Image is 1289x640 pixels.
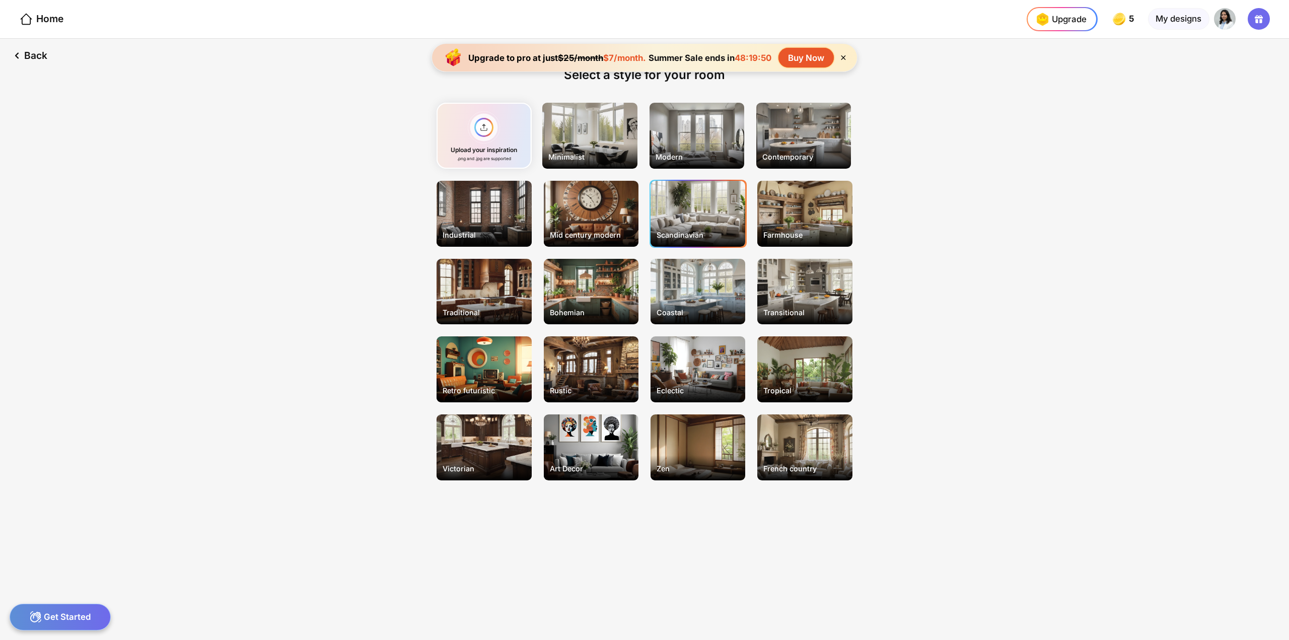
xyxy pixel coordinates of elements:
[545,304,637,322] div: Bohemian
[646,53,774,63] div: Summer Sale ends in
[652,382,744,400] div: Eclectic
[468,53,646,63] div: Upgrade to pro at just
[545,226,637,244] div: Mid century modern
[544,148,636,166] div: Minimalist
[545,459,637,477] div: Art Decor
[10,604,111,630] div: Get Started
[759,226,851,244] div: Farmhouse
[651,148,743,166] div: Modern
[778,48,834,67] div: Buy Now
[1129,14,1136,24] span: 5
[438,226,531,244] div: Industrial
[759,459,851,477] div: French country
[759,304,851,322] div: Transitional
[558,53,603,63] span: $25/month
[564,67,725,82] div: Select a style for your room
[1033,10,1087,29] div: Upgrade
[603,53,646,63] span: $7/month.
[438,459,531,477] div: Victorian
[735,53,771,63] span: 48:19:50
[652,304,744,322] div: Coastal
[652,459,744,477] div: Zen
[545,382,637,400] div: Rustic
[1148,8,1209,30] div: My designs
[1033,10,1052,29] img: upgrade-nav-btn-icon.gif
[1214,8,1236,30] img: ACg8ocLmrjTe7LPrn9fh6dS78E8XAh_ZkeD0Wpjs6u5odzPJW3265lsFlQ=s96-c
[438,304,531,322] div: Traditional
[652,226,744,244] div: Scandinavian
[442,46,466,70] img: upgrade-banner-new-year-icon.gif
[759,382,851,400] div: Tropical
[19,12,63,27] div: Home
[757,148,850,166] div: Contemporary
[438,382,531,400] div: Retro futuristic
